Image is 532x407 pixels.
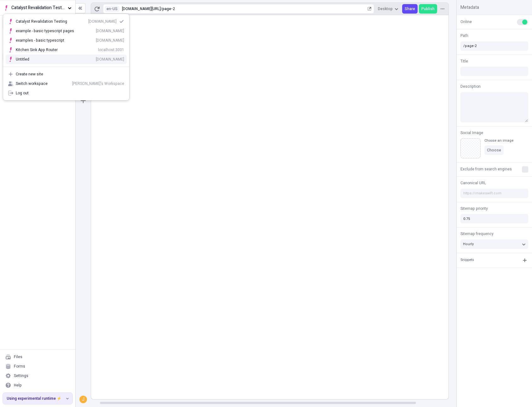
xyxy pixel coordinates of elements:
div: J [80,396,86,403]
div: [DOMAIN_NAME] [96,57,124,62]
span: Exclude from search engines [460,166,512,172]
span: Sitemap frequency [460,231,494,237]
button: Using experimental runtime ⚡️ [3,393,72,404]
span: Desktop [378,6,393,11]
span: Catalyst Revalidation Testing [11,4,65,11]
span: Title [460,58,468,64]
div: Kitchen Sink App Router [16,47,58,52]
span: Canonical URL [460,180,486,186]
button: Publish [419,4,437,14]
div: [DOMAIN_NAME] [96,28,124,33]
span: Online [460,19,472,25]
div: example - basic typescript pages [16,28,74,33]
div: [DOMAIN_NAME] [96,38,124,43]
div: / [161,6,162,11]
div: Forms [14,364,25,369]
div: Snippets [460,257,474,263]
span: Publish [421,6,435,11]
button: Open locale picker [105,6,119,12]
span: Social Image [460,130,483,136]
span: en-US [107,6,118,12]
span: Using experimental runtime ⚡️ [7,396,65,401]
div: Files [14,354,22,359]
span: Path [460,33,468,38]
input: https://makeswift.com [460,189,528,198]
span: Sitemap priority [460,206,488,211]
span: Hourly [463,241,474,247]
div: page-2 [162,6,366,11]
div: Choose an image [484,138,513,143]
div: localhost:3001 [98,47,124,52]
span: Description [460,84,481,89]
div: Untitled [16,57,38,62]
button: Share [402,4,418,14]
div: Help [14,383,22,388]
span: Choose [487,148,501,153]
button: Hourly [460,239,528,249]
div: [DOMAIN_NAME] [88,19,117,24]
button: Desktop [375,4,401,14]
div: Catalyst Revalidation Testing [16,19,67,24]
span: Share [405,6,415,11]
div: Settings [14,373,28,378]
div: [URL][DOMAIN_NAME] [122,6,161,11]
div: Suggestions [3,14,129,67]
div: examples - basic typescript [16,38,64,43]
button: Choose [484,145,504,155]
